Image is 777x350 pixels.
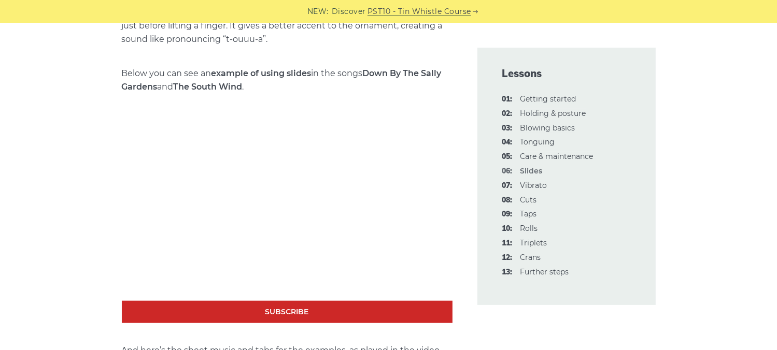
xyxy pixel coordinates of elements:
a: Subscribe [122,301,453,323]
a: PST10 - Tin Whistle Course [368,6,471,18]
span: 09: [502,208,513,221]
a: 12:Crans [520,253,541,262]
a: 11:Triplets [520,238,547,247]
a: 03:Blowing basics [520,123,575,133]
a: 08:Cuts [520,195,537,205]
a: 05:Care & maintenance [520,152,594,161]
iframe: Tin Whistle Slides - Down By The Sally Gardens & The South Wind [122,115,453,301]
strong: The South Wind [174,82,243,92]
span: 10: [502,223,513,235]
p: Below you can see an in the songs and . [122,67,453,94]
span: Lessons [502,66,631,81]
a: 10:Rolls [520,224,538,233]
span: 01: [502,93,513,106]
strong: Slides [520,166,543,176]
span: 04: [502,136,513,149]
a: 07:Vibrato [520,181,547,190]
a: 01:Getting started [520,94,576,104]
span: Discover [332,6,366,18]
a: 04:Tonguing [520,137,555,147]
a: 09:Taps [520,209,537,218]
span: 03: [502,122,513,135]
span: 02: [502,108,513,120]
span: 13: [502,266,513,279]
strong: Down By The Sally Gardens [122,68,442,92]
strong: example of using slides [211,68,312,78]
span: NEW: [307,6,329,18]
span: 06: [502,165,513,178]
span: 12: [502,252,513,264]
span: 07: [502,180,513,192]
a: 02:Holding & posture [520,109,586,118]
span: 08: [502,194,513,207]
span: 11: [502,237,513,250]
a: 13:Further steps [520,267,569,276]
span: 05: [502,151,513,163]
